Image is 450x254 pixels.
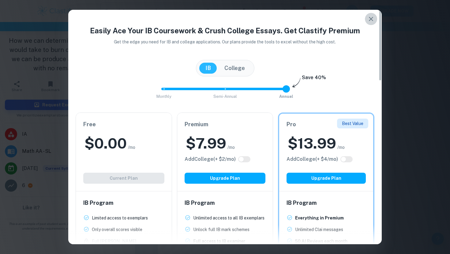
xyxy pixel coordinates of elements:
[185,156,236,163] h6: Click to see all the additional College features.
[287,156,338,163] h6: Click to see all the additional College features.
[213,94,237,99] span: Semi-Annual
[287,120,366,129] h6: Pro
[185,199,266,207] h6: IB Program
[337,144,345,151] span: /mo
[128,144,135,151] span: /mo
[218,63,251,74] button: College
[288,134,336,153] h2: $ 13.99
[295,215,344,221] p: Everything in Premium
[193,215,264,221] p: Unlimited access to all IB exemplars
[106,39,345,45] p: Get the edge you need for IB and college applications. Our plans provide the tools to excel witho...
[76,25,374,36] h4: Easily Ace Your IB Coursework & Crush College Essays. Get Clastify Premium
[227,144,235,151] span: /mo
[84,134,127,153] h2: $ 0.00
[83,199,164,207] h6: IB Program
[185,173,266,184] button: Upgrade Plan
[92,215,148,221] p: Limited access to exemplars
[279,94,293,99] span: Annual
[185,120,266,129] h6: Premium
[342,120,363,127] p: Best Value
[287,173,366,184] button: Upgrade Plan
[287,199,366,207] h6: IB Program
[83,120,164,129] h6: Free
[156,94,171,99] span: Monthly
[292,78,301,88] img: subscription-arrow.svg
[199,63,217,74] button: IB
[186,134,226,153] h2: $ 7.99
[302,74,326,84] h6: Save 40%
